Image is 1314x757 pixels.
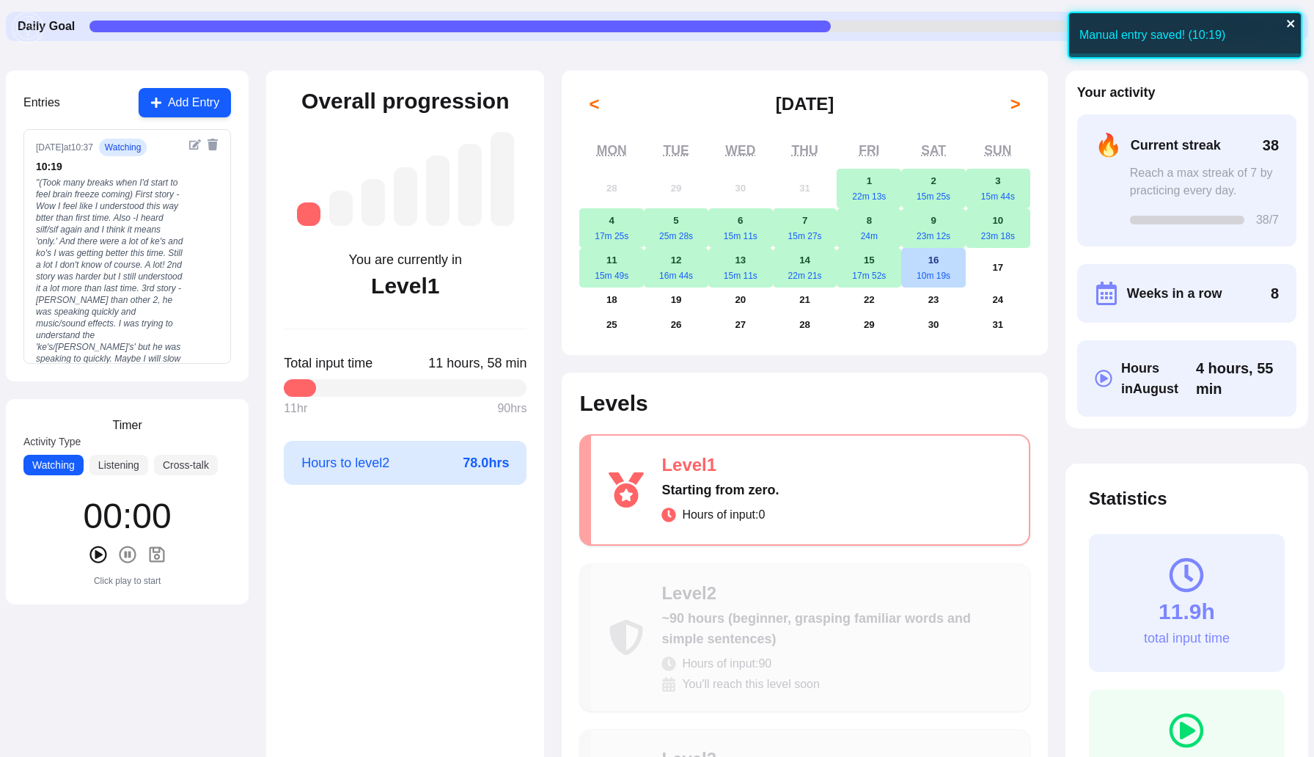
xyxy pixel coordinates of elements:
[606,319,617,330] abbr: August 25, 2025
[579,288,644,312] button: August 18, 2025
[428,353,526,373] span: Click to toggle between decimal and time format
[99,139,147,156] span: watching
[644,312,708,337] button: August 26, 2025
[661,608,1011,649] div: ~90 hours (beginner, grasping familiar words and simple sentences)
[663,143,689,158] abbr: Tuesday
[992,319,1003,330] abbr: August 31, 2025
[682,506,765,524] span: Hours of input: 0
[361,179,385,226] div: Level 3: ~260 hours (low intermediate, understanding simple conversations)
[6,6,50,50] img: menu
[966,312,1030,337] button: August 31, 2025
[725,143,755,158] abbr: Wednesday
[36,142,93,153] div: [DATE] at 10:37
[799,294,810,305] abbr: August 21, 2025
[673,215,678,226] abbr: August 5, 2025
[864,255,875,266] abbr: August 15, 2025
[589,92,599,116] span: <
[773,288,837,312] button: August 21, 2025
[802,215,807,226] abbr: August 7, 2025
[773,230,837,242] div: 15m 27s
[23,94,60,111] h3: Entries
[773,312,837,337] button: August 28, 2025
[579,230,644,242] div: 17m 25s
[735,255,746,266] abbr: August 13, 2025
[579,248,644,288] button: August 11, 202515m 49s
[928,255,939,266] abbr: August 16, 2025
[901,270,966,282] div: 10m 19s
[644,230,708,242] div: 25m 28s
[36,159,183,174] div: 10 : 19
[708,230,773,242] div: 15m 11s
[901,208,966,248] button: August 9, 202523m 12s
[463,453,509,473] span: 78.0 hrs
[966,169,1030,208] button: August 3, 202515m 44s
[1001,89,1030,119] button: >
[154,455,218,475] button: Cross-talk
[901,191,966,202] div: 15m 25s
[644,288,708,312] button: August 19, 2025
[371,273,439,299] div: Level 1
[921,143,946,158] abbr: Saturday
[1127,283,1222,304] span: Weeks in a row
[579,270,644,282] div: 15m 49s
[708,312,773,337] button: August 27, 2025
[864,294,875,305] abbr: August 22, 2025
[1256,211,1279,229] span: 38 /7
[579,208,644,248] button: August 4, 202517m 25s
[1286,18,1296,29] button: close
[112,417,142,434] h3: Timer
[579,89,609,119] button: <
[901,288,966,312] button: August 23, 2025
[1271,283,1279,304] span: 8
[682,676,819,693] span: You'll reach this level soon
[995,175,1000,186] abbr: August 3, 2025
[491,132,514,226] div: Level 7: ~2,625 hours (near-native, understanding most media and conversations fluently)
[139,88,231,117] button: Add Entry
[1095,132,1122,158] span: 🔥
[661,582,1011,605] div: Level 2
[1131,135,1221,156] span: Current streak
[837,230,901,242] div: 24m
[284,400,307,417] span: 11 hr
[284,353,372,373] span: Total input time
[864,319,875,330] abbr: August 29, 2025
[966,208,1030,248] button: August 10, 202523m 18s
[837,208,901,248] button: August 8, 202524m
[966,248,1030,288] button: August 17, 2025
[773,270,837,282] div: 22m 21s
[671,319,682,330] abbr: August 26, 2025
[661,453,1010,477] div: Level 1
[189,139,201,150] button: Edit entry
[606,294,617,305] abbr: August 18, 2025
[606,183,617,194] abbr: July 28, 2025
[644,248,708,288] button: August 12, 202516m 44s
[708,248,773,288] button: August 13, 202515m 11s
[94,575,161,587] div: Click play to start
[708,208,773,248] button: August 6, 202515m 11s
[579,312,644,337] button: August 25, 2025
[426,156,449,226] div: Level 5: ~1,050 hours (high intermediate, understanding most everyday content)
[609,215,614,226] abbr: August 4, 2025
[773,248,837,288] button: August 14, 202522m 21s
[1068,12,1302,59] div: Manual entry saved! (10:19)
[799,255,810,266] abbr: August 14, 2025
[837,169,901,208] button: August 1, 202522m 13s
[579,390,1029,417] h2: Levels
[931,215,936,226] abbr: August 9, 2025
[682,655,771,673] span: Hours of input: 90
[773,208,837,248] button: August 7, 202515m 27s
[708,169,773,208] button: July 30, 2025
[23,434,231,449] label: Activity Type
[966,288,1030,312] button: August 24, 2025
[1159,599,1215,625] div: 11.9h
[84,499,172,534] div: 00 : 00
[671,255,682,266] abbr: August 12, 2025
[859,143,879,158] abbr: Friday
[867,175,872,186] abbr: August 1, 2025
[837,312,901,337] button: August 29, 2025
[735,319,746,330] abbr: August 27, 2025
[579,169,644,208] button: July 28, 2025
[644,208,708,248] button: August 5, 202525m 28s
[928,319,939,330] abbr: August 30, 2025
[901,230,966,242] div: 23m 12s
